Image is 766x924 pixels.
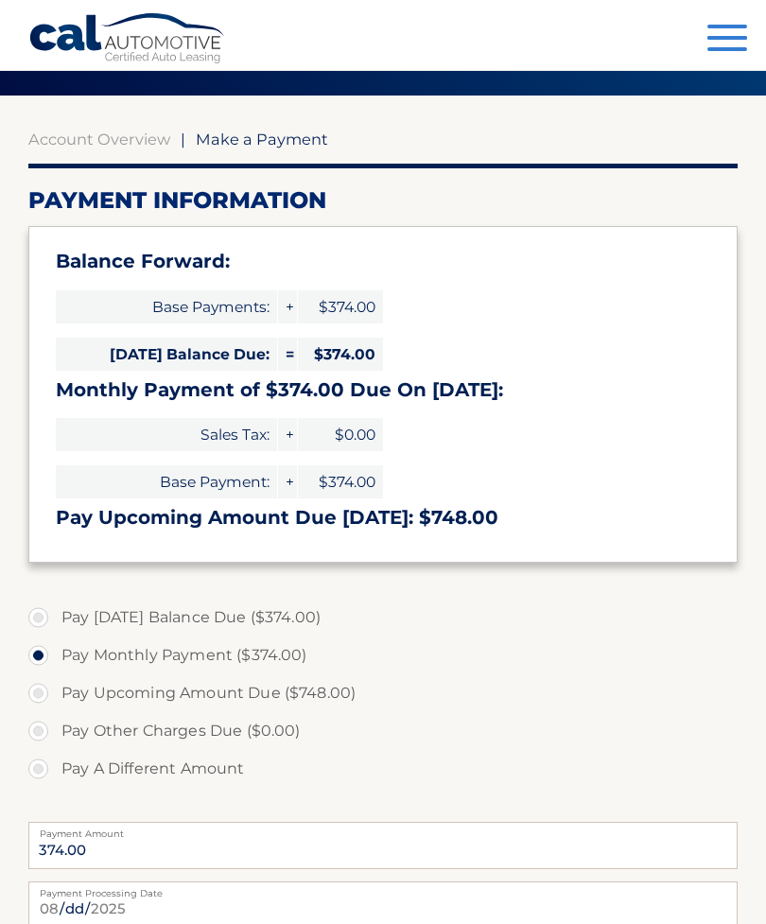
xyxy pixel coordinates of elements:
span: = [278,338,297,371]
span: | [181,130,185,148]
span: $374.00 [298,465,383,498]
h3: Monthly Payment of $374.00 Due On [DATE]: [56,378,710,402]
label: Pay [DATE] Balance Due ($374.00) [28,599,738,636]
label: Payment Processing Date [28,881,738,897]
span: + [278,465,297,498]
h2: Payment Information [28,186,738,215]
button: Menu [707,25,747,56]
input: Payment Amount [28,822,738,869]
h3: Pay Upcoming Amount Due [DATE]: $748.00 [56,506,710,530]
a: Cal Automotive [28,12,227,67]
span: + [278,418,297,451]
span: Base Payments: [56,290,277,323]
a: Account Overview [28,130,170,148]
label: Pay A Different Amount [28,750,738,788]
span: $0.00 [298,418,383,451]
span: + [278,290,297,323]
span: Base Payment: [56,465,277,498]
h3: Balance Forward: [56,250,710,273]
span: $374.00 [298,338,383,371]
label: Pay Monthly Payment ($374.00) [28,636,738,674]
span: [DATE] Balance Due: [56,338,277,371]
span: Sales Tax: [56,418,277,451]
span: Make a Payment [196,130,328,148]
span: $374.00 [298,290,383,323]
label: Pay Other Charges Due ($0.00) [28,712,738,750]
label: Payment Amount [28,822,738,837]
label: Pay Upcoming Amount Due ($748.00) [28,674,738,712]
